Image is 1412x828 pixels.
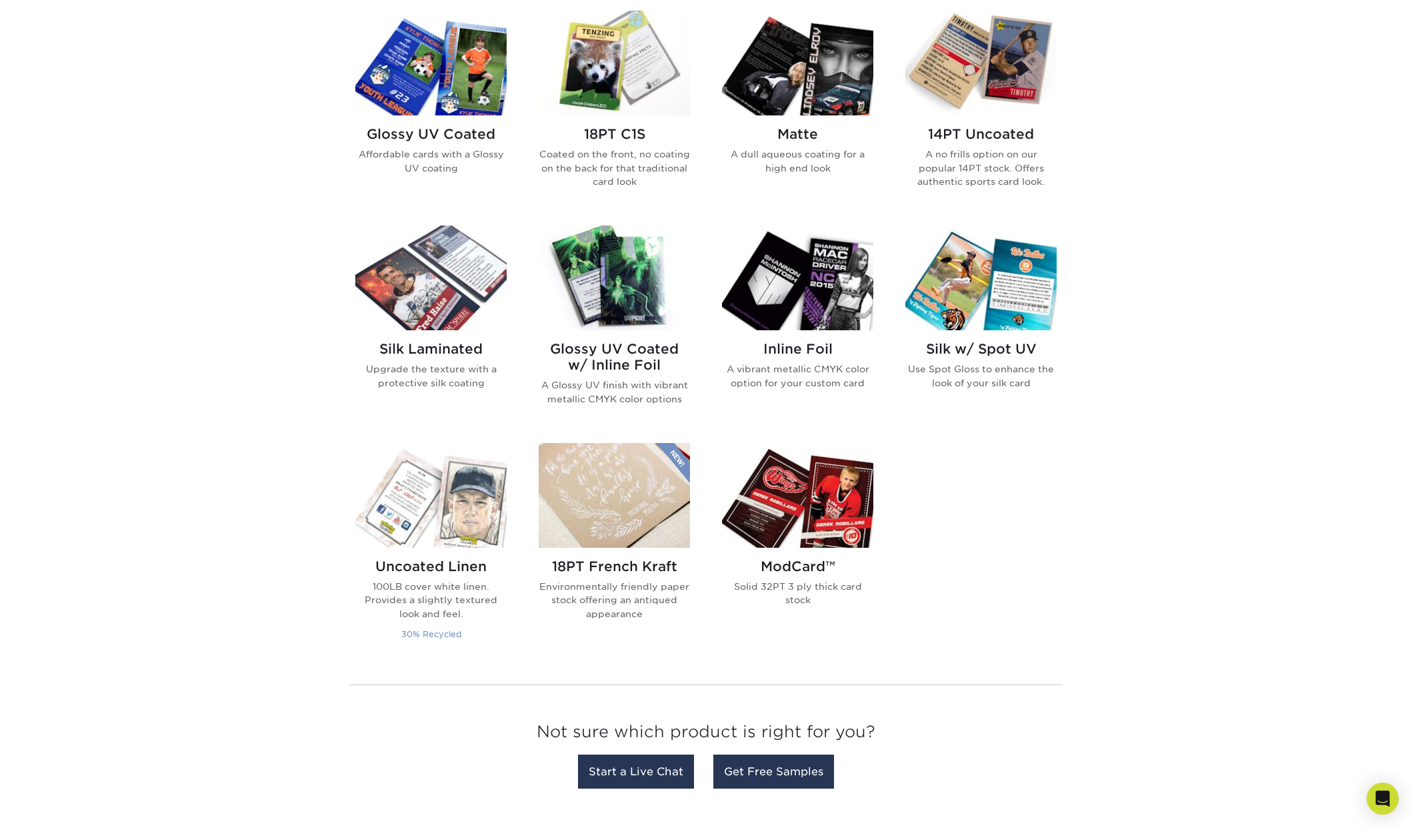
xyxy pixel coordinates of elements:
[722,226,873,427] a: Inline Foil Trading Cards Inline Foil A vibrant metallic CMYK color option for your custom card
[355,11,507,115] img: Glossy UV Coated Trading Cards
[355,147,507,175] p: Affordable cards with a Glossy UV coating
[355,341,507,357] h2: Silk Laminated
[905,341,1057,357] h2: Silk w/ Spot UV
[722,443,873,548] img: ModCard™ Trading Cards
[355,11,507,210] a: Glossy UV Coated Trading Cards Glossy UV Coated Affordable cards with a Glossy UV coating
[539,126,690,142] h2: 18PT C1S
[578,755,694,789] a: Start a Live Chat
[401,629,461,639] small: 30% Recycled
[539,11,690,115] img: 18PT C1S Trading Cards
[1367,783,1399,815] div: Open Intercom Messenger
[355,580,507,620] p: 100LB cover white linen. Provides a slightly textured look and feel.
[355,362,507,390] p: Upgrade the texture with a protective silk coating
[905,126,1057,142] h2: 14PT Uncoated
[722,11,873,115] img: Matte Trading Cards
[722,126,873,142] h2: Matte
[355,558,507,574] h2: Uncoated Linen
[722,362,873,390] p: A vibrant metallic CMYK color option for your custom card
[722,11,873,210] a: Matte Trading Cards Matte A dull aqueous coating for a high end look
[905,226,1057,330] img: Silk w/ Spot UV Trading Cards
[722,226,873,330] img: Inline Foil Trading Cards
[722,580,873,607] p: Solid 32PT 3 ply thick card stock
[355,126,507,142] h2: Glossy UV Coated
[722,443,873,658] a: ModCard™ Trading Cards ModCard™ Solid 32PT 3 ply thick card stock
[713,755,834,789] a: Get Free Samples
[349,712,1063,758] h3: Not sure which product is right for you?
[539,378,690,406] p: A Glossy UV finish with vibrant metallic CMYK color options
[539,443,690,658] a: 18PT French Kraft Trading Cards 18PT French Kraft Environmentally friendly paper stock offering a...
[355,226,507,427] a: Silk Laminated Trading Cards Silk Laminated Upgrade the texture with a protective silk coating
[355,226,507,330] img: Silk Laminated Trading Cards
[539,558,690,574] h2: 18PT French Kraft
[539,443,690,548] img: 18PT French Kraft Trading Cards
[539,580,690,620] p: Environmentally friendly paper stock offering an antiqued appearance
[905,147,1057,188] p: A no frills option on our popular 14PT stock. Offers authentic sports card look.
[355,443,507,548] img: Uncoated Linen Trading Cards
[539,11,690,210] a: 18PT C1S Trading Cards 18PT C1S Coated on the front, no coating on the back for that traditional ...
[905,362,1057,390] p: Use Spot Gloss to enhance the look of your silk card
[722,147,873,175] p: A dull aqueous coating for a high end look
[539,226,690,330] img: Glossy UV Coated w/ Inline Foil Trading Cards
[722,341,873,357] h2: Inline Foil
[905,226,1057,427] a: Silk w/ Spot UV Trading Cards Silk w/ Spot UV Use Spot Gloss to enhance the look of your silk card
[657,443,690,483] img: New Product
[905,11,1057,210] a: 14PT Uncoated Trading Cards 14PT Uncoated A no frills option on our popular 14PT stock. Offers au...
[3,787,113,823] iframe: Google Customer Reviews
[539,147,690,188] p: Coated on the front, no coating on the back for that traditional card look
[539,226,690,427] a: Glossy UV Coated w/ Inline Foil Trading Cards Glossy UV Coated w/ Inline Foil A Glossy UV finish ...
[722,558,873,574] h2: ModCard™
[355,443,507,658] a: Uncoated Linen Trading Cards Uncoated Linen 100LB cover white linen. Provides a slightly textured...
[905,11,1057,115] img: 14PT Uncoated Trading Cards
[539,341,690,373] h2: Glossy UV Coated w/ Inline Foil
